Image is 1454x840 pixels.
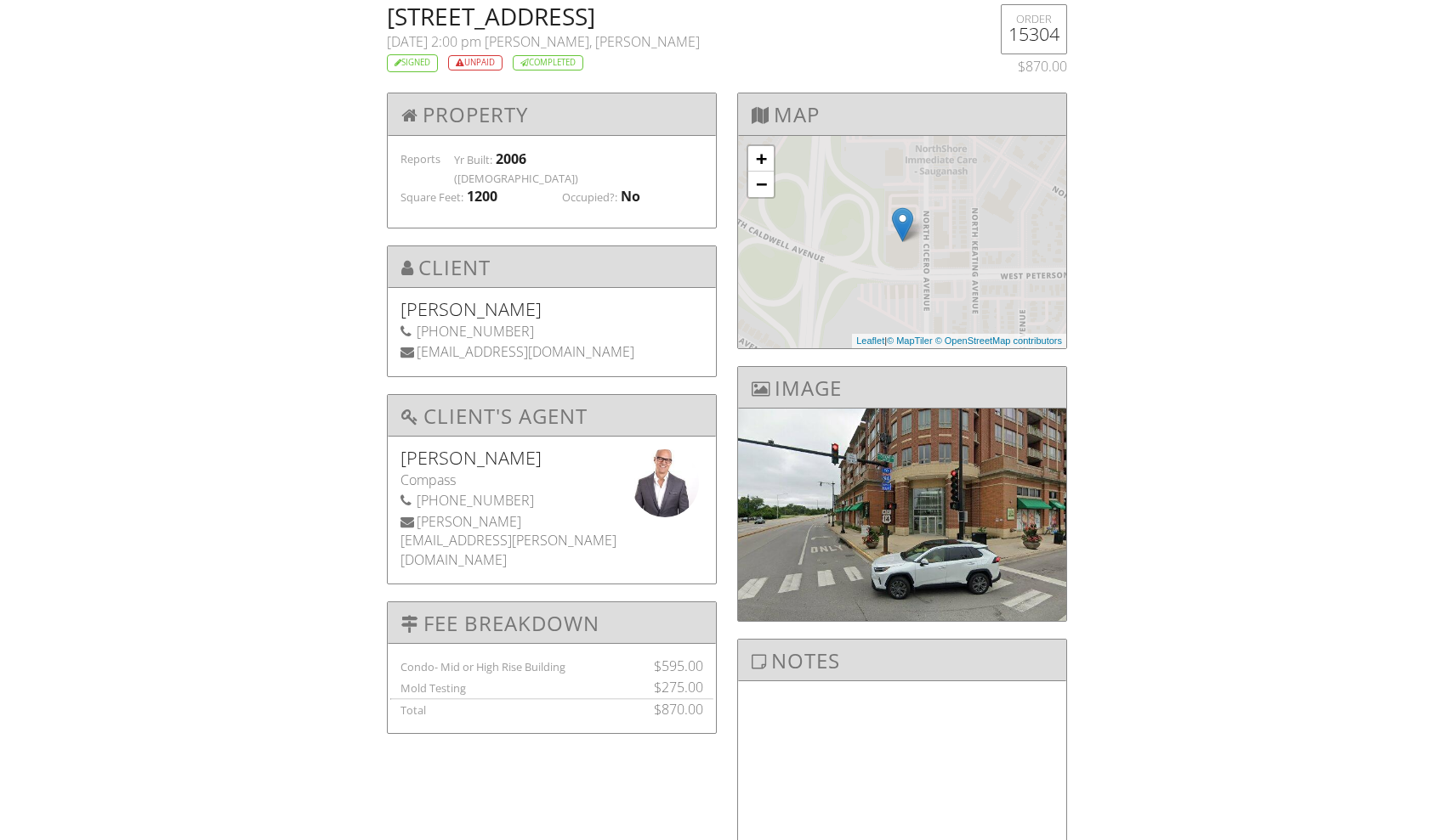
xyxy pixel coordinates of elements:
h3: Notes [738,640,1066,681]
div: 2006 [496,149,526,168]
label: ([DEMOGRAPHIC_DATA]) [454,172,578,187]
span: [PERSON_NAME], [PERSON_NAME] [485,32,700,51]
div: $275.00 [616,678,703,696]
h3: Client [388,246,716,288]
div: | [852,334,1066,348]
span: [DATE] 2:00 pm [387,32,481,51]
div: No [621,187,640,206]
a: Zoom in [748,146,774,172]
a: © MapTiler [887,335,933,346]
h2: [STREET_ADDRESS] [387,4,951,28]
h3: Fee Breakdown [388,602,716,644]
label: Mold Testing [400,680,466,696]
div: [PHONE_NUMBER] [400,491,703,510]
div: Signed [387,54,438,72]
div: Unpaid [448,55,503,71]
div: 1200 [467,187,497,206]
h5: 15304 [1008,25,1059,42]
div: Compass [400,471,703,489]
label: Total [400,702,426,718]
div: [PERSON_NAME][EMAIL_ADDRESS][PERSON_NAME][DOMAIN_NAME] [400,512,703,569]
h5: [PERSON_NAME] [400,301,703,318]
label: Occupied?: [562,190,617,206]
div: [PHONE_NUMBER] [400,322,703,341]
div: $870.00 [616,700,703,719]
a: Zoom out [748,172,774,197]
label: Condo- Mid or High Rise Building [400,659,565,674]
label: Square Feet: [400,190,463,206]
img: data [631,449,699,517]
div: [EMAIL_ADDRESS][DOMAIN_NAME] [400,342,703,361]
h3: Client's Agent [388,395,716,437]
h3: Map [738,93,1066,135]
h3: Image [738,367,1066,409]
div: Completed [513,55,583,71]
label: Yr Built: [454,153,492,168]
h3: Property [388,93,716,135]
a: © OpenStreetMap contributors [935,335,1062,346]
div: ORDER [1008,12,1059,25]
a: Leaflet [856,335,884,346]
h5: [PERSON_NAME] [400,449,703,466]
div: $870.00 [971,57,1067,76]
label: Reports [400,151,440,166]
div: $595.00 [616,657,703,675]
